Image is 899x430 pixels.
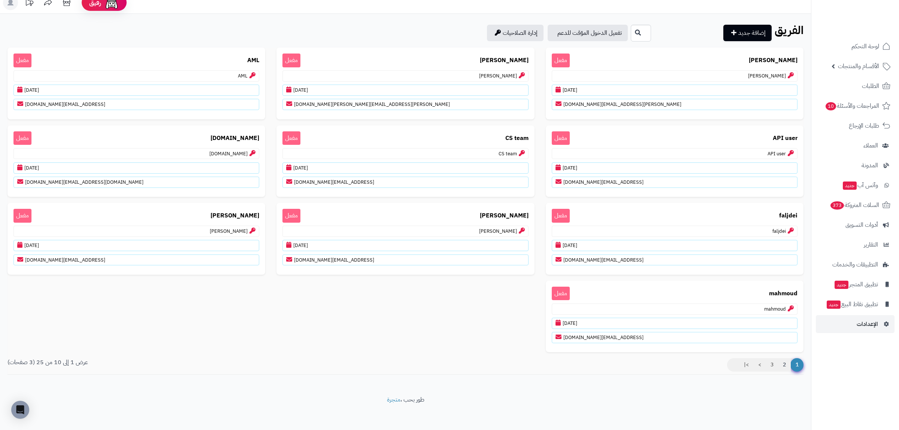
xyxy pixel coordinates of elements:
a: تفعيل الدخول المؤقت للدعم [548,25,628,41]
a: AML مفعلAML[DATE][EMAIL_ADDRESS][DOMAIN_NAME] [7,48,265,119]
b: AML [247,56,259,65]
p: [DATE] [552,85,797,96]
a: إدارة الصلاحيات [487,25,544,41]
p: [DATE] [282,240,528,251]
span: مفعل [13,209,31,223]
a: وآتس آبجديد [816,176,895,194]
p: [DATE] [552,240,797,251]
p: faljdei [552,226,797,237]
span: مفعل [13,54,31,67]
p: [EMAIL_ADDRESS][DOMAIN_NAME] [552,332,797,343]
a: >| [739,358,754,372]
a: API user مفعلAPI user[DATE][EMAIL_ADDRESS][DOMAIN_NAME] [546,125,803,197]
p: [DATE] [552,162,797,174]
p: AML [13,70,259,82]
a: المدونة [816,156,895,174]
span: 373 [830,201,844,210]
p: CS team [282,148,528,159]
span: تطبيق نقاط البيع [826,299,878,309]
span: جديد [827,301,841,309]
p: [PERSON_NAME] [552,70,797,82]
a: [PERSON_NAME] مفعل[PERSON_NAME][DATE][EMAIL_ADDRESS][DOMAIN_NAME] [7,203,265,275]
span: أدوات التسويق [845,220,878,230]
a: 2 [778,358,791,372]
a: faljdei مفعلfaljdei[DATE][EMAIL_ADDRESS][DOMAIN_NAME] [546,203,803,275]
p: [DATE] [282,162,528,174]
span: تطبيق المتجر [834,279,878,290]
b: faljdei [779,211,797,220]
b: الفريق [775,22,803,39]
b: [PERSON_NAME] [211,211,259,220]
a: > [753,358,766,372]
div: Open Intercom Messenger [11,401,29,419]
p: [EMAIL_ADDRESS][DOMAIN_NAME] [13,254,259,266]
p: [PERSON_NAME] [13,226,259,237]
a: الإعدادات [816,315,895,333]
a: متجرة [387,395,400,404]
span: المدونة [862,160,878,171]
a: [PERSON_NAME] مفعل[PERSON_NAME][DATE][EMAIL_ADDRESS][DOMAIN_NAME] [276,203,534,275]
span: وآتس آب [842,180,878,190]
p: [EMAIL_ADDRESS][DOMAIN_NAME] [282,254,528,266]
a: لوحة التحكم [816,37,895,55]
span: التطبيقات والخدمات [832,259,878,270]
span: جديد [835,281,848,289]
a: التطبيقات والخدمات [816,256,895,274]
span: مفعل [552,54,570,67]
span: طلبات الإرجاع [849,121,879,131]
p: [DATE] [282,85,528,96]
a: 3 [766,358,778,372]
b: CS team [505,134,529,143]
p: [DATE] [13,85,259,96]
span: مفعل [282,131,300,145]
span: 1 [790,358,803,372]
p: [EMAIL_ADDRESS][DOMAIN_NAME] [13,99,259,110]
span: السلات المتروكة [830,200,879,210]
span: مفعل [13,131,31,145]
span: الإعدادات [857,319,878,329]
a: طلبات الإرجاع [816,117,895,135]
p: [PERSON_NAME] [282,70,528,82]
p: mahmoud [552,304,797,315]
span: الطلبات [862,81,879,91]
p: [EMAIL_ADDRESS][DOMAIN_NAME] [552,254,797,266]
a: المراجعات والأسئلة10 [816,97,895,115]
span: التقارير [864,240,878,250]
p: [PERSON_NAME][EMAIL_ADDRESS][DOMAIN_NAME] [552,99,797,110]
a: تطبيق نقاط البيعجديد [816,295,895,313]
b: [PERSON_NAME] [480,211,529,220]
span: المراجعات والأسئلة [825,101,879,111]
p: [DOMAIN_NAME] [13,148,259,159]
div: عرض 1 إلى 10 من 25 (3 صفحات) [2,358,406,367]
p: [EMAIL_ADDRESS][DOMAIN_NAME] [552,177,797,188]
a: [DOMAIN_NAME] مفعل[DOMAIN_NAME][DATE][DOMAIN_NAME][EMAIL_ADDRESS][DOMAIN_NAME] [7,125,265,197]
p: [EMAIL_ADDRESS][DOMAIN_NAME] [282,177,528,188]
p: API user [552,148,797,159]
p: [PERSON_NAME][EMAIL_ADDRESS][PERSON_NAME][DOMAIN_NAME] [282,99,528,110]
a: تطبيق المتجرجديد [816,275,895,293]
a: الطلبات [816,77,895,95]
b: [PERSON_NAME] [749,56,797,65]
b: API user [773,134,797,143]
span: الأقسام والمنتجات [838,61,879,71]
a: [PERSON_NAME] مفعل[PERSON_NAME][DATE][PERSON_NAME][EMAIL_ADDRESS][DOMAIN_NAME] [546,48,803,119]
a: إضافة جديد [723,25,772,41]
p: [DATE] [13,162,259,174]
p: [DATE] [552,318,797,329]
p: [PERSON_NAME] [282,226,528,237]
span: مفعل [552,131,570,145]
a: CS team مفعلCS team[DATE][EMAIL_ADDRESS][DOMAIN_NAME] [276,125,534,197]
span: مفعل [282,54,300,67]
span: 10 [826,102,836,110]
p: [DATE] [13,240,259,251]
a: mahmoud مفعلmahmoud[DATE][EMAIL_ADDRESS][DOMAIN_NAME] [546,281,803,353]
a: العملاء [816,137,895,155]
b: [DOMAIN_NAME] [211,134,259,143]
a: أدوات التسويق [816,216,895,234]
span: مفعل [552,287,570,301]
p: [DOMAIN_NAME][EMAIL_ADDRESS][DOMAIN_NAME] [13,177,259,188]
span: جديد [843,182,857,190]
a: [PERSON_NAME] مفعل[PERSON_NAME][DATE][PERSON_NAME][EMAIL_ADDRESS][PERSON_NAME][DOMAIN_NAME] [276,48,534,119]
span: لوحة التحكم [851,41,879,52]
span: مفعل [552,209,570,223]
